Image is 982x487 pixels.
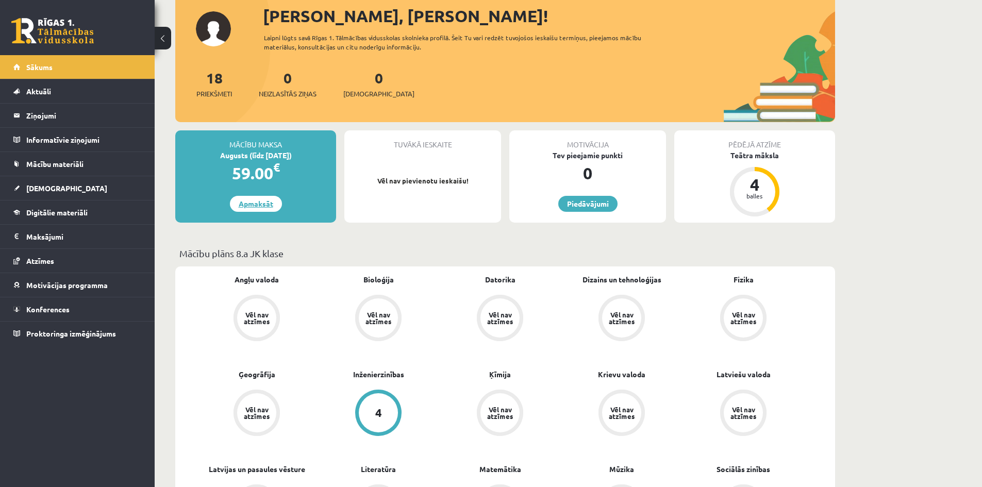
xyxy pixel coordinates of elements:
[179,246,831,260] p: Mācību plāns 8.a JK klase
[259,89,317,99] span: Neizlasītās ziņas
[13,200,142,224] a: Digitālie materiāli
[489,369,511,380] a: Ķīmija
[26,208,88,217] span: Digitālie materiāli
[196,390,318,438] a: Vēl nav atzīmes
[343,89,414,99] span: [DEMOGRAPHIC_DATA]
[364,311,393,325] div: Vēl nav atzīmes
[674,150,835,218] a: Teātra māksla 4 balles
[26,62,53,72] span: Sākums
[13,128,142,152] a: Informatīvie ziņojumi
[242,311,271,325] div: Vēl nav atzīmes
[729,311,758,325] div: Vēl nav atzīmes
[485,274,515,285] a: Datorika
[717,369,771,380] a: Latviešu valoda
[509,130,666,150] div: Motivācija
[439,295,561,343] a: Vēl nav atzīmes
[242,406,271,419] div: Vēl nav atzīmes
[13,104,142,127] a: Ziņojumi
[344,130,501,150] div: Tuvākā ieskaite
[26,256,54,265] span: Atzīmes
[13,152,142,176] a: Mācību materiāli
[196,89,232,99] span: Priekšmeti
[175,150,336,161] div: Augusts (līdz [DATE])
[674,150,835,161] div: Teātra māksla
[486,311,514,325] div: Vēl nav atzīmes
[439,390,561,438] a: Vēl nav atzīmes
[26,159,84,169] span: Mācību materiāli
[509,161,666,186] div: 0
[343,69,414,99] a: 0[DEMOGRAPHIC_DATA]
[26,183,107,193] span: [DEMOGRAPHIC_DATA]
[13,249,142,273] a: Atzīmes
[363,274,394,285] a: Bioloģija
[13,55,142,79] a: Sākums
[607,311,636,325] div: Vēl nav atzīmes
[196,69,232,99] a: 18Priekšmeti
[318,295,439,343] a: Vēl nav atzīmes
[175,130,336,150] div: Mācību maksa
[273,160,280,175] span: €
[13,79,142,103] a: Aktuāli
[582,274,661,285] a: Dizains un tehnoloģijas
[739,193,770,199] div: balles
[13,297,142,321] a: Konferences
[26,329,116,338] span: Proktoringa izmēģinājums
[739,176,770,193] div: 4
[13,225,142,248] a: Maksājumi
[609,464,634,475] a: Mūzika
[26,225,142,248] legend: Maksājumi
[11,18,94,44] a: Rīgas 1. Tālmācības vidusskola
[683,390,804,438] a: Vēl nav atzīmes
[349,176,496,186] p: Vēl nav pievienotu ieskaišu!
[235,274,279,285] a: Angļu valoda
[558,196,618,212] a: Piedāvājumi
[375,407,382,418] div: 4
[13,176,142,200] a: [DEMOGRAPHIC_DATA]
[26,280,108,290] span: Motivācijas programma
[26,87,51,96] span: Aktuāli
[607,406,636,419] div: Vēl nav atzīmes
[26,104,142,127] legend: Ziņojumi
[674,130,835,150] div: Pēdējā atzīme
[196,295,318,343] a: Vēl nav atzīmes
[486,406,514,419] div: Vēl nav atzīmes
[598,369,645,380] a: Krievu valoda
[209,464,305,475] a: Latvijas un pasaules vēsture
[263,4,835,28] div: [PERSON_NAME], [PERSON_NAME]!
[361,464,396,475] a: Literatūra
[264,33,660,52] div: Laipni lūgts savā Rīgas 1. Tālmācības vidusskolas skolnieka profilā. Šeit Tu vari redzēt tuvojošo...
[561,390,683,438] a: Vēl nav atzīmes
[479,464,521,475] a: Matemātika
[239,369,275,380] a: Ģeogrāfija
[729,406,758,419] div: Vēl nav atzīmes
[259,69,317,99] a: 0Neizlasītās ziņas
[717,464,770,475] a: Sociālās zinības
[175,161,336,186] div: 59.00
[734,274,754,285] a: Fizika
[26,128,142,152] legend: Informatīvie ziņojumi
[353,369,404,380] a: Inženierzinības
[683,295,804,343] a: Vēl nav atzīmes
[26,305,70,314] span: Konferences
[318,390,439,438] a: 4
[13,322,142,345] a: Proktoringa izmēģinājums
[13,273,142,297] a: Motivācijas programma
[230,196,282,212] a: Apmaksāt
[509,150,666,161] div: Tev pieejamie punkti
[561,295,683,343] a: Vēl nav atzīmes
